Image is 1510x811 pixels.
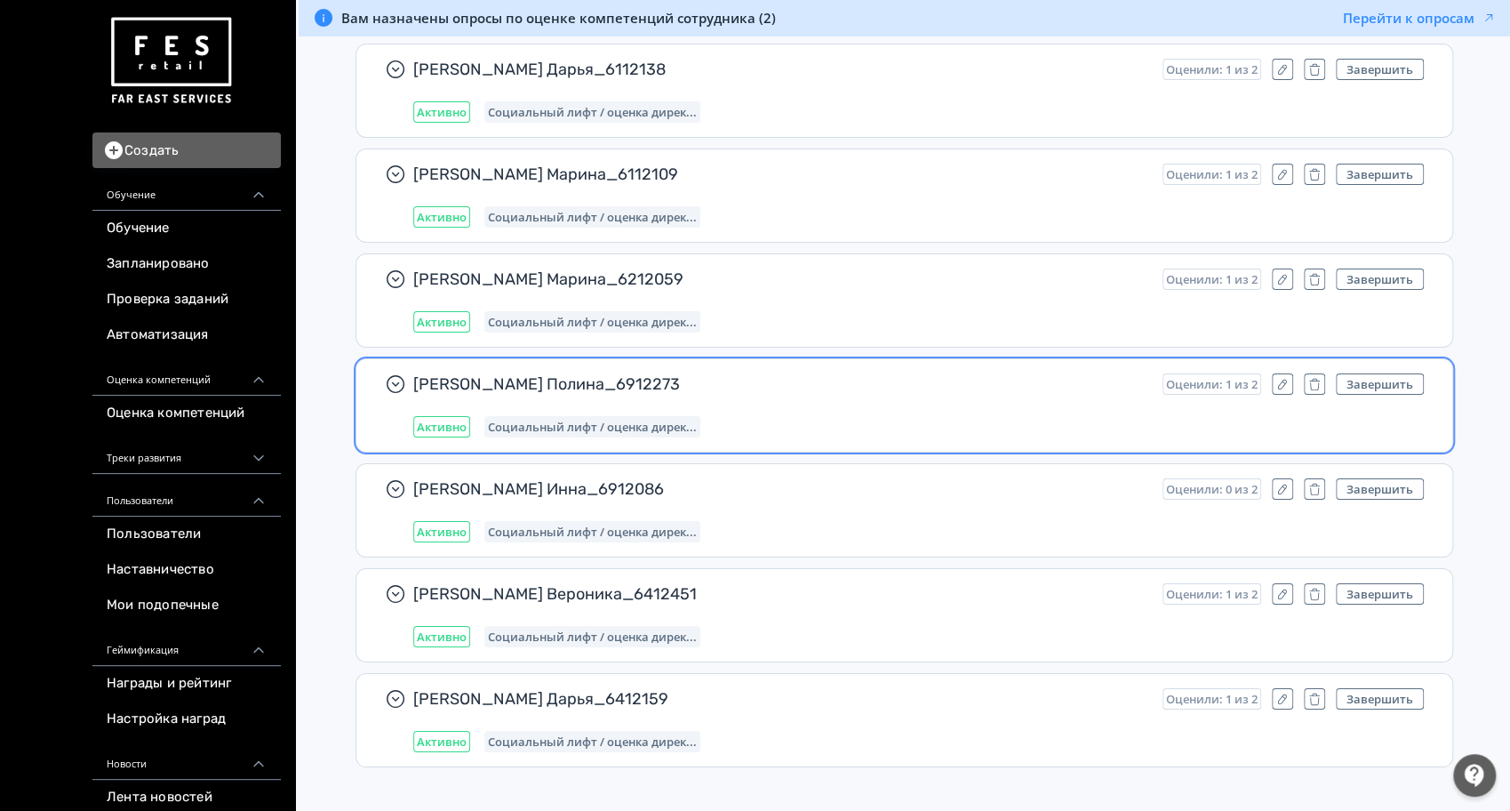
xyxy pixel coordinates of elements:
button: Перейти к опросам [1343,9,1496,27]
span: Социальный лифт / оценка директора магазина [488,210,697,224]
button: Завершить [1336,164,1424,185]
span: Оценили: 1 из 2 [1166,62,1258,76]
span: Социальный лифт / оценка директора магазина [488,315,697,329]
span: Активно [417,315,467,329]
span: Оценили: 1 из 2 [1166,167,1258,181]
button: Завершить [1336,688,1424,710]
span: Социальный лифт / оценка директора магазина [488,630,697,644]
span: Активно [417,735,467,749]
button: Завершить [1336,373,1424,395]
span: Оценили: 1 из 2 [1166,692,1258,706]
div: Новости [92,737,281,780]
span: [PERSON_NAME] Полина_6912273 [413,373,1148,395]
button: Завершить [1336,59,1424,80]
span: Оценили: 0 из 2 [1166,482,1258,496]
a: Настройка наград [92,702,281,737]
span: [PERSON_NAME] Дарья_6112138 [413,59,1148,80]
div: Треки развития [92,431,281,474]
button: Завершить [1336,269,1424,290]
div: Обучение [92,168,281,211]
span: Активно [417,210,467,224]
span: Активно [417,525,467,539]
a: Мои подопечные [92,588,281,623]
a: Проверка заданий [92,282,281,317]
a: Обучение [92,211,281,246]
span: Вам назначены опросы по оценке компетенций сотрудника (2) [341,9,776,27]
a: Наставничество [92,552,281,588]
a: Пользователи [92,517,281,552]
span: [PERSON_NAME] Инна_6912086 [413,478,1148,500]
div: Оценка компетенций [92,353,281,396]
span: Оценили: 1 из 2 [1166,272,1258,286]
a: Награды и рейтинг [92,666,281,702]
button: Создать [92,132,281,168]
span: Оценили: 1 из 2 [1166,587,1258,601]
span: [PERSON_NAME] Марина_6112109 [413,164,1148,185]
span: Активно [417,420,467,434]
span: [PERSON_NAME] Дарья_6412159 [413,688,1148,710]
span: Активно [417,630,467,644]
span: Социальный лифт / оценка директора магазина [488,420,697,434]
span: Активно [417,105,467,119]
a: Автоматизация [92,317,281,353]
img: https://files.teachbase.ru/system/account/57463/logo/medium-936fc5084dd2c598f50a98b9cbe0469a.png [107,11,235,111]
a: Запланировано [92,246,281,282]
div: Геймификация [92,623,281,666]
span: Социальный лифт / оценка директора магазина [488,525,697,539]
span: Оценили: 1 из 2 [1166,377,1258,391]
span: Социальный лифт / оценка директора магазина [488,735,697,749]
span: [PERSON_NAME] Вероника_6412451 [413,583,1148,605]
div: Пользователи [92,474,281,517]
span: Социальный лифт / оценка директора магазина [488,105,697,119]
button: Завершить [1336,583,1424,605]
span: [PERSON_NAME] Марина_6212059 [413,269,1148,290]
a: Оценка компетенций [92,396,281,431]
button: Завершить [1336,478,1424,500]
